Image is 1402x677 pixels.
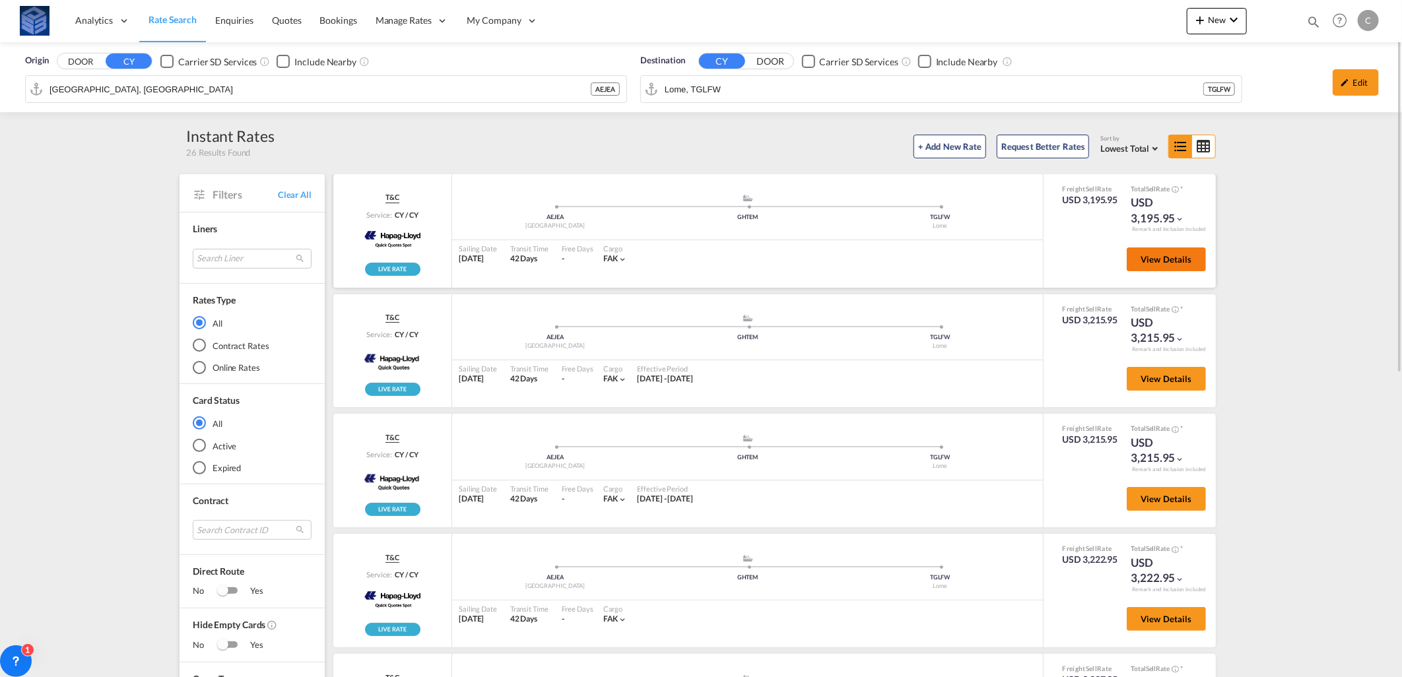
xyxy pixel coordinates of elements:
div: TGLFW [844,333,1036,342]
img: Hapag-Lloyd Spot [362,463,423,496]
img: rpa-live-rate.png [365,503,420,516]
span: Contract [193,495,228,506]
span: FAK [603,373,618,383]
md-radio-button: All [193,416,312,430]
button: CY [106,53,152,69]
md-icon: assets/icons/custom/ship-fill.svg [740,435,756,441]
div: Instant Rates [186,125,275,146]
div: Remark and Inclusion included [1122,346,1216,353]
span: Sell [1086,544,1097,552]
img: rpa-live-rate.png [365,623,420,636]
button: Spot Rates are dynamic & can fluctuate with time [1170,664,1179,674]
span: T&C [385,312,399,323]
div: [GEOGRAPHIC_DATA] [459,582,651,591]
md-radio-button: Expired [193,461,312,474]
div: Rates Type [193,294,236,307]
div: - [562,614,564,625]
div: Total Rate [1131,304,1197,315]
span: Enquiries [215,15,253,26]
div: 42 Days [510,494,549,505]
button: DOOR [57,54,104,69]
div: Freight Rate [1063,664,1118,673]
div: 42 Days [510,373,549,385]
md-icon: icon-table-large [1192,135,1215,158]
md-icon: assets/icons/custom/ship-fill.svg [740,555,756,562]
md-icon: Unchecked: Ignores neighbouring ports when fetching rates.Checked : Includes neighbouring ports w... [359,56,370,67]
span: Subject to Remarks [1179,185,1183,193]
div: [DATE] [459,373,497,385]
span: My Company [467,14,521,27]
div: USD 3,215.95 [1063,433,1118,446]
button: Request Better Rates [997,135,1089,158]
div: Sailing Date [459,364,497,373]
div: [GEOGRAPHIC_DATA] [459,222,651,230]
div: Include Nearby [294,55,356,69]
md-icon: icon-plus 400-fg [1192,12,1208,28]
span: View Details [1141,254,1192,265]
md-icon: icon-pencil [1341,78,1350,87]
div: Sailing Date [459,243,497,253]
div: Free Days [562,484,593,494]
md-icon: icon-magnify [1306,15,1321,29]
md-icon: icon-chevron-down [1176,335,1185,344]
div: Free Days [562,364,593,373]
span: Subject to Remarks [1179,664,1183,672]
span: Hide Empty Cards [193,618,312,639]
div: GHTEM [651,213,844,222]
div: USD 3,215.95 [1131,435,1197,467]
div: AEJEA [459,453,651,462]
div: 42 Days [510,614,549,625]
div: Lome [844,222,1036,230]
md-input-container: Lome, TGLFW [641,76,1242,102]
div: - [562,253,564,265]
md-radio-button: Active [193,439,312,452]
span: Direct Route [193,565,312,585]
span: [DATE] - [DATE] [637,494,693,503]
div: Total Rate [1131,424,1197,434]
span: 26 Results Found [186,146,250,158]
div: icon-magnify [1306,15,1321,34]
button: View Details [1127,487,1206,511]
span: Sell [1086,185,1097,193]
span: No [193,639,217,652]
div: icon-pencilEdit [1333,69,1379,96]
div: TGLFW [844,213,1036,222]
div: Freight Rate [1063,424,1118,433]
md-icon: icon-chevron-down [1226,12,1242,28]
span: Service: [366,569,391,579]
div: Sort by [1101,135,1162,143]
div: Carrier SD Services [820,55,898,69]
div: Free Days [562,604,593,614]
div: AEJEA [459,333,651,342]
div: GHTEM [651,453,844,462]
md-icon: Activate this filter to exclude rate cards without rates. [267,620,277,630]
span: Bookings [320,15,357,26]
button: icon-plus 400-fgNewicon-chevron-down [1187,8,1247,34]
div: [GEOGRAPHIC_DATA] [459,462,651,470]
button: Spot Rates are dynamic & can fluctuate with time [1170,424,1179,434]
div: Cargo [603,243,628,253]
span: FAK [603,614,618,624]
span: Sell [1086,424,1097,432]
div: Effective Period [637,484,693,494]
div: 42 Days [510,253,549,265]
md-radio-button: All [193,316,312,329]
div: [DATE] [459,614,497,625]
span: FAK [603,253,618,263]
input: Search by Port [50,79,591,99]
md-icon: icon-format-list-bulleted [1169,135,1192,158]
div: [DATE] [459,494,497,505]
button: CY [699,53,745,69]
div: TGLFW [1203,82,1235,96]
button: + Add New Rate [914,135,986,158]
div: Remark and Inclusion included [1122,466,1216,473]
md-input-container: Jebel Ali, AEJEA [26,76,626,102]
md-icon: assets/icons/custom/ship-fill.svg [740,195,756,201]
div: USD 3,215.95 [1131,315,1197,346]
div: GHTEM [651,333,844,342]
button: Spot Rates are dynamic & can fluctuate with time [1170,544,1179,554]
span: Service: [366,329,391,339]
button: View Details [1127,367,1206,391]
span: Help [1329,9,1351,32]
div: Rollable available [365,623,420,636]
